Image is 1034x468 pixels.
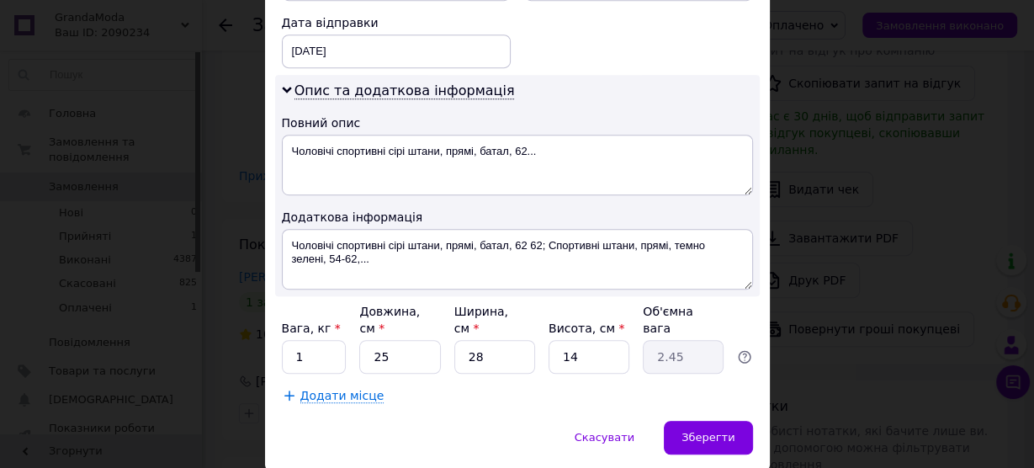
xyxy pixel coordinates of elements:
label: Вага, кг [282,322,341,335]
div: Об'ємна вага [643,303,724,337]
span: Опис та додаткова інформація [294,82,515,99]
textarea: Чоловічі спортивні сірі штани, прямі, батал, 62 62; Спортивні штани, прямі, темно зелені, 54-62,... [282,229,753,290]
label: Висота, см [549,322,624,335]
span: Зберегти [681,431,734,444]
span: Скасувати [575,431,634,444]
label: Довжина, см [359,305,420,335]
span: Додати місце [300,389,384,403]
div: Додаткова інформація [282,209,753,226]
div: Повний опис [282,114,753,131]
div: Дата відправки [282,14,511,31]
textarea: Чоловічі спортивні сірі штани, прямі, батал, 62... [282,135,753,195]
label: Ширина, см [454,305,508,335]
